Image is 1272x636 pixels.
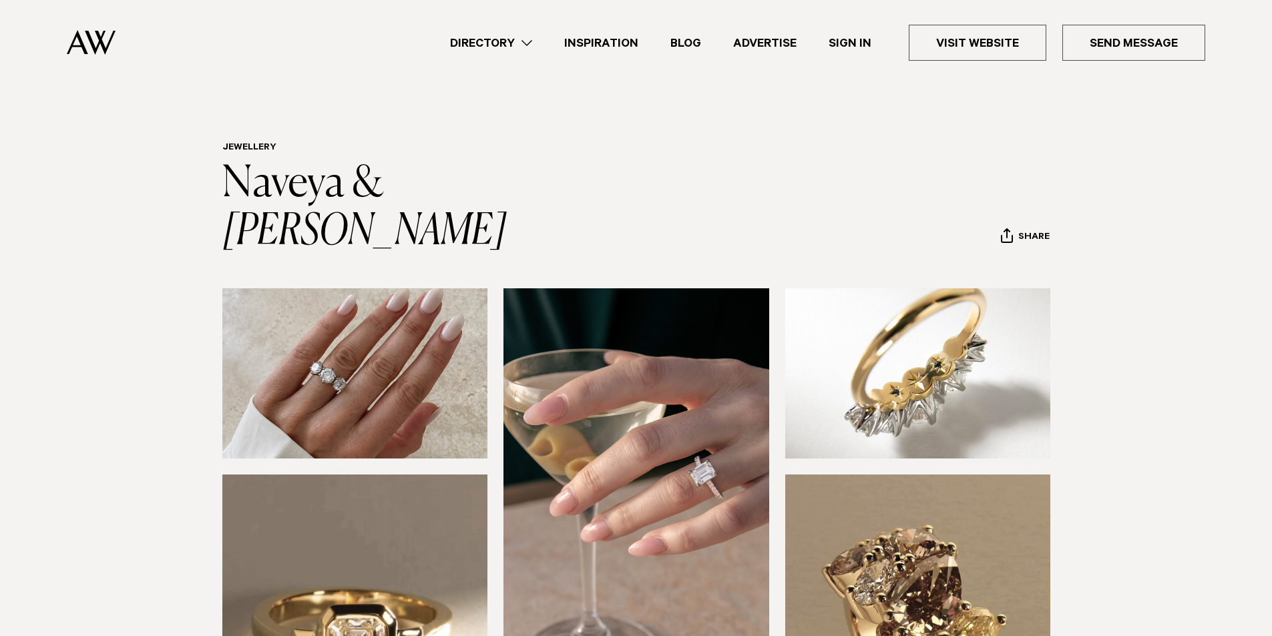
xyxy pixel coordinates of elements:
[717,34,813,52] a: Advertise
[67,30,116,55] img: Auckland Weddings Logo
[1018,232,1050,244] span: Share
[654,34,717,52] a: Blog
[548,34,654,52] a: Inspiration
[222,143,276,153] a: Jewellery
[434,34,548,52] a: Directory
[813,34,887,52] a: Sign In
[1062,25,1205,61] a: Send Message
[222,163,507,254] a: Naveya & [PERSON_NAME]
[909,25,1046,61] a: Visit Website
[1000,228,1050,248] button: Share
